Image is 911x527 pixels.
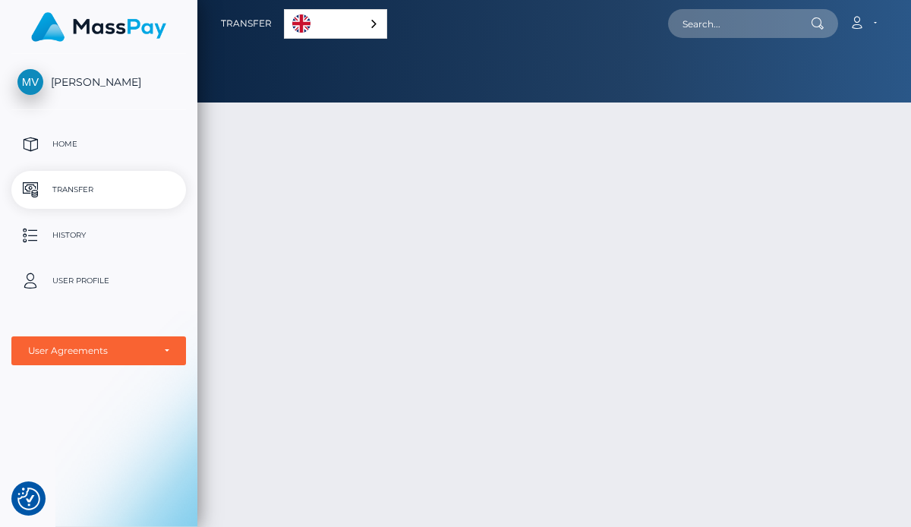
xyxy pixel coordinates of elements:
p: User Profile [17,270,180,292]
a: Home [11,125,186,163]
p: Home [17,133,180,156]
a: Transfer [221,8,272,39]
p: Transfer [17,178,180,201]
div: Language [284,9,387,39]
img: MassPay [31,12,166,42]
a: History [11,216,186,254]
span: [PERSON_NAME] [11,75,186,89]
button: Consent Preferences [17,488,40,510]
a: English [285,10,386,38]
a: Transfer [11,171,186,209]
a: User Profile [11,262,186,300]
input: Search... [668,9,811,38]
button: User Agreements [11,336,186,365]
p: History [17,224,180,247]
aside: Language selected: English [284,9,387,39]
div: User Agreements [28,345,153,357]
img: Revisit consent button [17,488,40,510]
